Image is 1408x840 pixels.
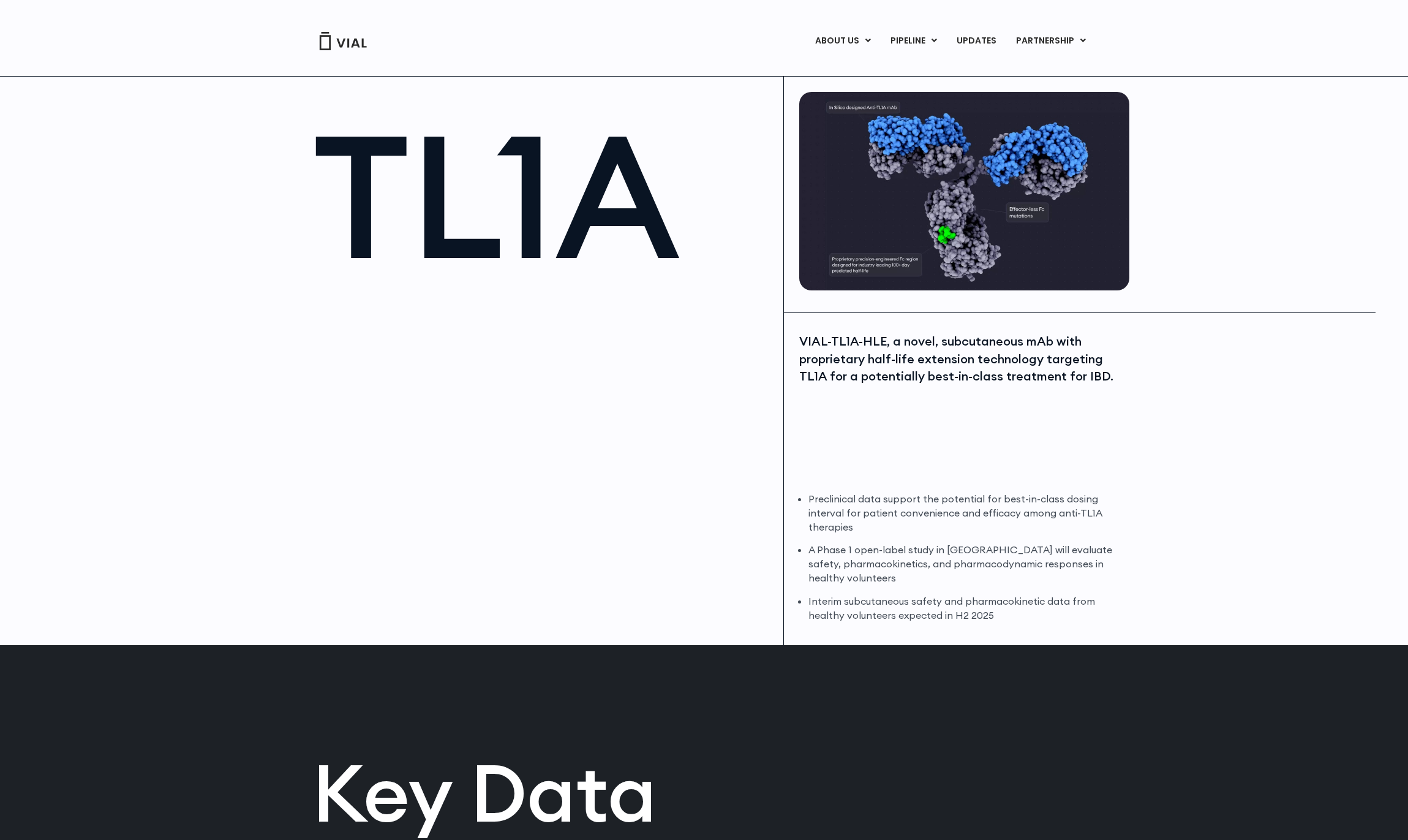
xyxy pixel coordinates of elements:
li: Preclinical data support the potential for best-in-class dosing interval for patient convenience ... [808,492,1126,534]
h1: TL1A [313,110,772,281]
li: Interim subcutaneous safety and pharmacokinetic data from healthy volunteers expected in H2 2025 [808,594,1126,622]
img: Vial Logo [318,32,367,50]
a: ABOUT USMenu Toggle [805,31,880,51]
a: UPDATES [947,31,1006,51]
a: PIPELINEMenu Toggle [881,31,946,51]
img: TL1A antibody diagram. [799,92,1129,290]
div: VIAL-TL1A-HLE, a novel, subcutaneous mAb with proprietary half-life extension technology targetin... [799,333,1126,385]
h2: Key Data [312,753,704,833]
a: PARTNERSHIPMenu Toggle [1006,31,1096,51]
li: A Phase 1 open-label study in [GEOGRAPHIC_DATA] will evaluate safety, pharmacokinetics, and pharm... [808,543,1126,585]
